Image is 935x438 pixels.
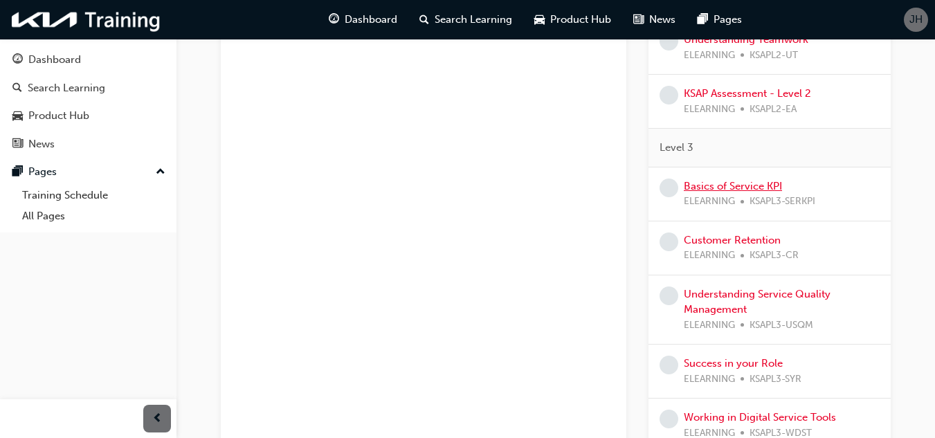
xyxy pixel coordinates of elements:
[156,163,165,181] span: up-icon
[684,48,735,64] span: ELEARNING
[12,110,23,122] span: car-icon
[523,6,622,34] a: car-iconProduct Hub
[750,248,799,264] span: KSAPL3-CR
[649,12,675,28] span: News
[909,12,923,28] span: JH
[28,52,81,68] div: Dashboard
[12,54,23,66] span: guage-icon
[684,33,808,46] a: Understanding Teamwork
[318,6,408,34] a: guage-iconDashboard
[28,164,57,180] div: Pages
[684,102,735,118] span: ELEARNING
[660,32,678,51] span: learningRecordVerb_NONE-icon
[6,44,171,159] button: DashboardSearch LearningProduct HubNews
[660,286,678,305] span: learningRecordVerb_NONE-icon
[6,159,171,185] button: Pages
[28,108,89,124] div: Product Hub
[687,6,753,34] a: pages-iconPages
[6,47,171,73] a: Dashboard
[660,232,678,251] span: learningRecordVerb_NONE-icon
[750,318,813,334] span: KSAPL3-USQM
[714,12,742,28] span: Pages
[152,410,163,428] span: prev-icon
[534,11,545,28] span: car-icon
[684,288,830,316] a: Understanding Service Quality Management
[408,6,523,34] a: search-iconSearch Learning
[750,194,815,210] span: KSAPL3-SERKPI
[904,8,928,32] button: JH
[550,12,611,28] span: Product Hub
[7,6,166,34] img: kia-training
[684,372,735,387] span: ELEARNING
[17,185,171,206] a: Training Schedule
[6,131,171,157] a: News
[12,138,23,151] span: news-icon
[622,6,687,34] a: news-iconNews
[684,357,783,369] a: Success in your Role
[684,180,782,192] a: Basics of Service KPI
[684,411,836,423] a: Working in Digital Service Tools
[633,11,644,28] span: news-icon
[12,166,23,179] span: pages-icon
[684,248,735,264] span: ELEARNING
[28,136,55,152] div: News
[17,206,171,227] a: All Pages
[419,11,429,28] span: search-icon
[684,194,735,210] span: ELEARNING
[435,12,512,28] span: Search Learning
[660,410,678,428] span: learningRecordVerb_NONE-icon
[660,140,693,156] span: Level 3
[6,75,171,101] a: Search Learning
[750,102,797,118] span: KSAPL2-EA
[660,356,678,374] span: learningRecordVerb_NONE-icon
[329,11,339,28] span: guage-icon
[6,103,171,129] a: Product Hub
[698,11,708,28] span: pages-icon
[660,86,678,104] span: learningRecordVerb_NONE-icon
[345,12,397,28] span: Dashboard
[660,179,678,197] span: learningRecordVerb_NONE-icon
[684,318,735,334] span: ELEARNING
[684,234,781,246] a: Customer Retention
[12,82,22,95] span: search-icon
[750,48,798,64] span: KSAPL2-UT
[684,87,811,100] a: KSAP Assessment - Level 2
[28,80,105,96] div: Search Learning
[750,372,801,387] span: KSAPL3-SYR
